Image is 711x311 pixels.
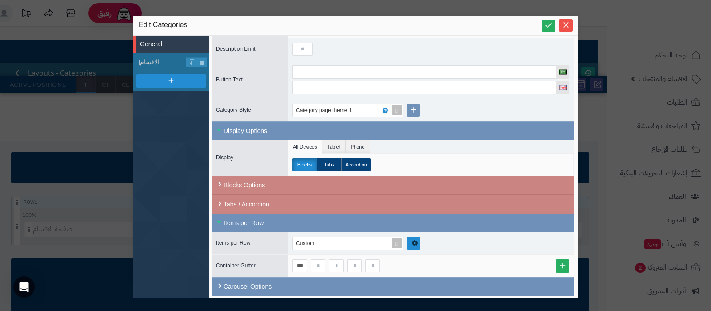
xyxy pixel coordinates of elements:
[13,276,35,298] div: Open Intercom Messenger
[317,158,341,171] label: Tabs
[139,20,187,31] span: Edit Categories
[216,107,251,113] span: Category Style
[216,77,243,83] span: Button Text
[216,240,250,246] span: Items per Row
[559,85,567,90] img: English
[212,195,574,214] div: Tabs / Accordion
[133,36,209,53] li: General
[346,140,370,153] li: Phone
[216,263,256,269] span: Container Gutter
[292,158,317,171] label: Blocks
[140,57,187,67] span: الاقسام
[322,140,345,153] li: Tablet
[559,19,573,32] button: Close
[212,277,574,296] div: Carousel Options
[296,237,323,250] div: Custom
[296,104,360,117] div: Category page theme 1
[212,214,574,232] div: Items per Row
[559,69,567,74] img: العربية
[288,140,322,153] li: All Devices
[216,154,233,161] span: Display
[212,176,574,195] div: Blocks Options
[341,158,371,171] label: Accordion
[212,121,574,140] div: Display Options
[216,46,256,52] span: Description Limit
